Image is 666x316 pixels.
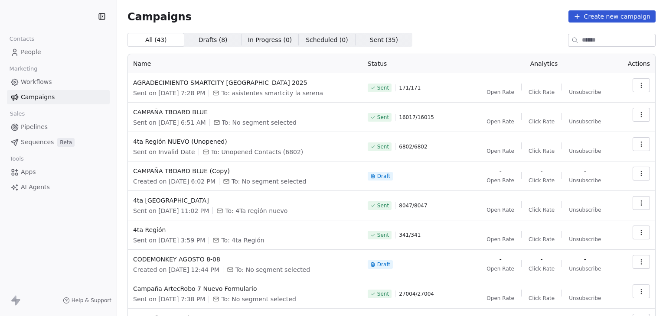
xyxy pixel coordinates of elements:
[133,177,215,186] span: Created on [DATE] 6:02 PM
[499,255,502,264] span: -
[133,196,357,205] span: 4ta [GEOGRAPHIC_DATA]
[57,138,75,147] span: Beta
[529,89,555,96] span: Click Rate
[399,202,427,209] span: 8047 / 8047
[221,236,264,245] span: To: 4ta Región
[7,180,110,194] a: AI Agents
[584,255,586,264] span: -
[7,165,110,179] a: Apps
[569,236,601,243] span: Unsubscribe
[399,114,434,121] span: 16017 / 16015
[499,167,502,175] span: -
[133,206,209,215] span: Sent on [DATE] 11:02 PM
[6,107,29,120] span: Sales
[7,75,110,89] a: Workflows
[133,148,195,156] span: Sent on Invalid Date
[569,265,601,272] span: Unsubscribe
[399,84,421,91] span: 171 / 171
[569,295,601,302] span: Unsubscribe
[486,236,514,243] span: Open Rate
[568,10,656,23] button: Create new campaign
[199,35,228,45] span: Drafts ( 8 )
[221,295,296,303] span: To: No segment selected
[529,295,555,302] span: Click Rate
[7,135,110,149] a: SequencesBeta
[222,118,297,127] span: To: No segment selected
[21,93,55,102] span: Campaigns
[377,261,390,268] span: Draft
[306,35,348,45] span: Scheduled ( 0 )
[486,206,514,213] span: Open Rate
[133,167,357,175] span: CAMPAÑA TBOARD BLUE (Copy)
[377,143,389,150] span: Sent
[133,78,357,87] span: AGRADECIMIENTO SMARTCITY [GEOGRAPHIC_DATA] 2025
[529,206,555,213] span: Click Rate
[221,89,323,97] span: To: asistentes smartcity la serena
[486,265,514,272] span: Open Rate
[6,32,38,45] span: Contacts
[133,226,357,234] span: 4ta Región
[486,295,514,302] span: Open Rate
[133,236,205,245] span: Sent on [DATE] 3:59 PM
[569,118,601,125] span: Unsubscribe
[541,167,543,175] span: -
[21,77,52,87] span: Workflows
[399,143,427,150] span: 6802 / 6802
[529,177,555,184] span: Click Rate
[529,118,555,125] span: Click Rate
[133,295,205,303] span: Sent on [DATE] 7:38 PM
[21,168,36,177] span: Apps
[370,35,398,45] span: Sent ( 35 )
[133,255,357,264] span: CODEMONKEY AGOSTO 8-08
[248,35,292,45] span: In Progress ( 0 )
[617,54,655,73] th: Actions
[486,148,514,155] span: Open Rate
[21,138,54,147] span: Sequences
[377,202,389,209] span: Sent
[211,148,304,156] span: To: Unopened Contacts (6802)
[377,114,389,121] span: Sent
[377,173,390,180] span: Draft
[529,236,555,243] span: Click Rate
[133,89,205,97] span: Sent on [DATE] 7:28 PM
[486,177,514,184] span: Open Rate
[377,84,389,91] span: Sent
[569,148,601,155] span: Unsubscribe
[377,232,389,239] span: Sent
[133,284,357,293] span: Campaña ArtecRobo 7 Nuevo Formulario
[6,152,27,165] span: Tools
[6,62,41,75] span: Marketing
[362,54,471,73] th: Status
[7,90,110,104] a: Campaigns
[399,232,421,239] span: 341 / 341
[399,290,434,297] span: 27004 / 27004
[21,48,41,57] span: People
[529,148,555,155] span: Click Rate
[569,177,601,184] span: Unsubscribe
[133,108,357,116] span: CAMPAÑA TBOARD BLUE
[133,265,219,274] span: Created on [DATE] 12:44 PM
[541,255,543,264] span: -
[569,206,601,213] span: Unsubscribe
[584,167,586,175] span: -
[471,54,617,73] th: Analytics
[72,297,111,304] span: Help & Support
[21,183,50,192] span: AI Agents
[133,118,206,127] span: Sent on [DATE] 6:51 AM
[127,10,192,23] span: Campaigns
[225,206,287,215] span: To: 4Ta región nuevo
[63,297,111,304] a: Help & Support
[569,89,601,96] span: Unsubscribe
[7,120,110,134] a: Pipelines
[21,123,48,132] span: Pipelines
[529,265,555,272] span: Click Rate
[128,54,362,73] th: Name
[7,45,110,59] a: People
[235,265,310,274] span: To: No segment selected
[133,137,357,146] span: 4ta Región NUEVO (Unopened)
[377,290,389,297] span: Sent
[486,118,514,125] span: Open Rate
[232,177,306,186] span: To: No segment selected
[486,89,514,96] span: Open Rate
